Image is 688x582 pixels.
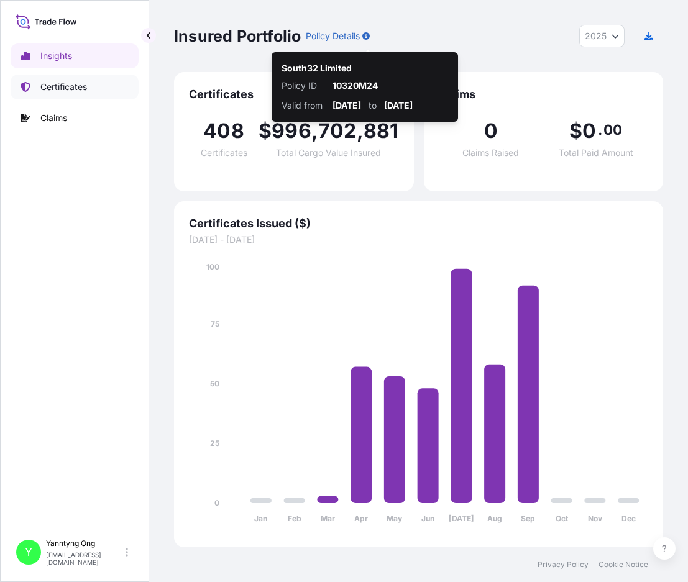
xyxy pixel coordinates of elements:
[603,125,622,135] span: 00
[357,121,364,141] span: ,
[46,551,123,566] p: [EMAIL_ADDRESS][DOMAIN_NAME]
[369,99,377,112] p: to
[40,112,67,124] p: Claims
[272,121,311,141] span: 996
[588,514,603,523] tspan: Nov
[210,439,219,448] tspan: 25
[306,30,360,42] p: Policy Details
[206,262,219,271] tspan: 100
[462,148,519,157] span: Claims Raised
[40,81,87,93] p: Certificates
[189,216,648,231] span: Certificates Issued ($)
[46,539,123,548] p: Yanntyng Ong
[288,514,301,523] tspan: Feb
[333,80,448,92] p: 10320M24
[210,379,219,388] tspan: 50
[439,87,649,102] span: Claims
[585,30,607,42] span: 2025
[364,121,399,141] span: 881
[201,148,247,157] span: Certificates
[387,514,403,523] tspan: May
[189,234,648,246] span: [DATE] - [DATE]
[321,514,335,523] tspan: Mar
[259,121,272,141] span: $
[11,106,139,130] a: Claims
[311,121,318,141] span: ,
[254,514,267,523] tspan: Jan
[569,121,582,141] span: $
[276,148,381,157] span: Total Cargo Value Insured
[354,514,368,523] tspan: Apr
[487,514,502,523] tspan: Aug
[579,25,625,47] button: Year Selector
[318,121,357,141] span: 702
[214,498,219,507] tspan: 0
[384,99,413,112] p: [DATE]
[598,125,602,135] span: .
[521,514,535,523] tspan: Sep
[282,80,325,92] p: Policy ID
[421,514,434,523] tspan: Jun
[621,514,636,523] tspan: Dec
[484,121,498,141] span: 0
[333,99,361,112] p: [DATE]
[449,514,474,523] tspan: [DATE]
[538,560,589,570] a: Privacy Policy
[25,546,32,558] span: Y
[559,148,633,157] span: Total Paid Amount
[582,121,596,141] span: 0
[556,514,569,523] tspan: Oct
[11,43,139,68] a: Insights
[282,62,352,75] p: South32 Limited
[11,75,139,99] a: Certificates
[203,121,244,141] span: 408
[211,319,219,329] tspan: 75
[189,87,399,102] span: Certificates
[282,99,325,112] p: Valid from
[599,560,648,570] a: Cookie Notice
[40,50,72,62] p: Insights
[174,26,301,46] p: Insured Portfolio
